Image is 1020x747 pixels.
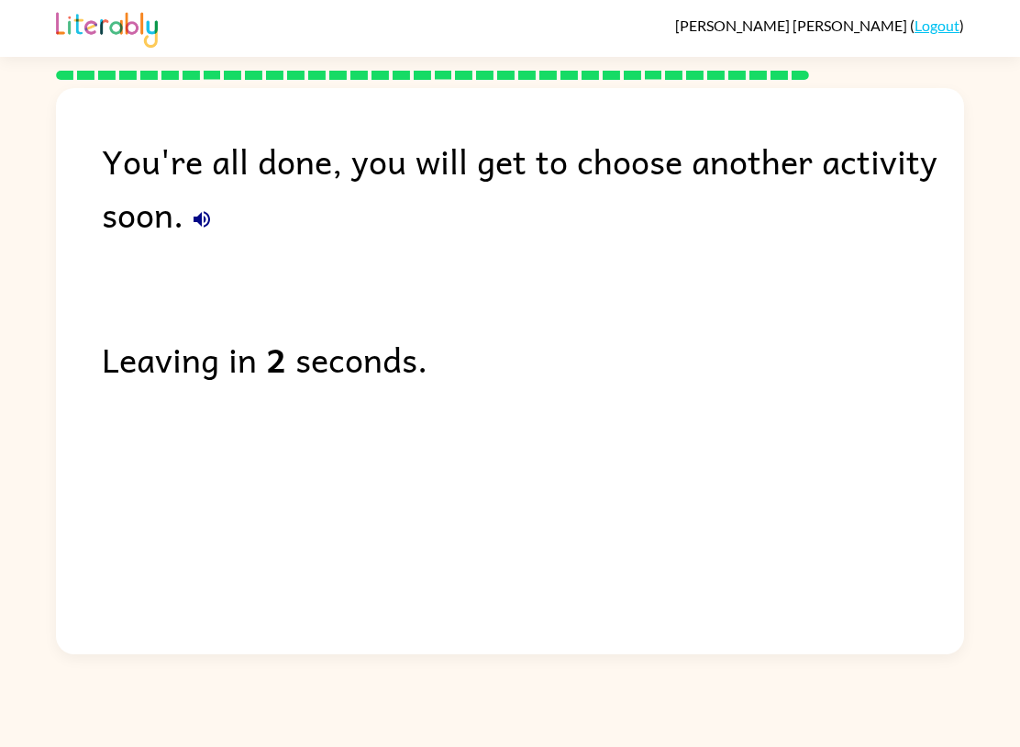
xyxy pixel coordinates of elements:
[102,332,964,385] div: Leaving in seconds.
[915,17,959,34] a: Logout
[675,17,910,34] span: [PERSON_NAME] [PERSON_NAME]
[675,17,964,34] div: ( )
[56,7,158,48] img: Literably
[102,134,964,240] div: You're all done, you will get to choose another activity soon.
[266,332,286,385] b: 2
